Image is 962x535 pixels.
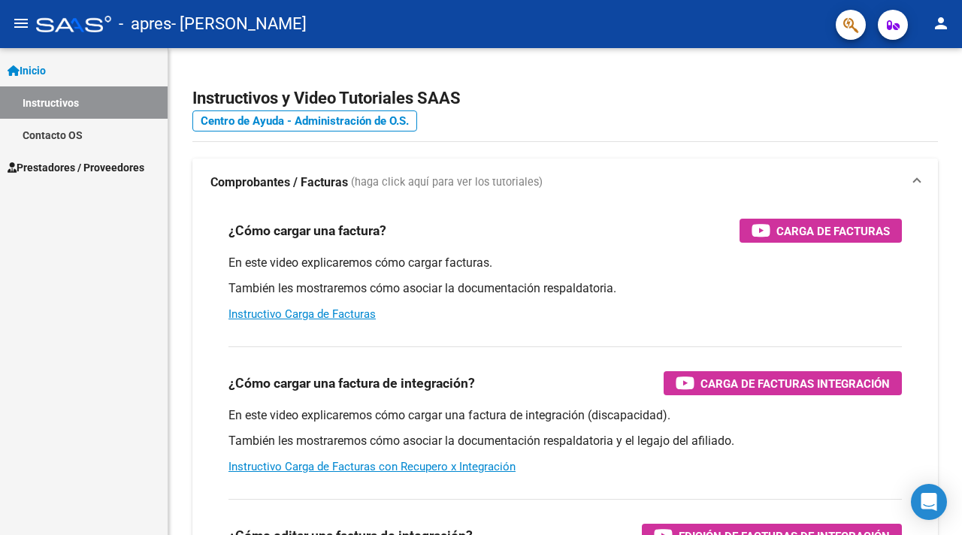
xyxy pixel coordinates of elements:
p: En este video explicaremos cómo cargar una factura de integración (discapacidad). [228,407,902,424]
h2: Instructivos y Video Tutoriales SAAS [192,84,938,113]
p: También les mostraremos cómo asociar la documentación respaldatoria. [228,280,902,297]
span: (haga click aquí para ver los tutoriales) [351,174,543,191]
strong: Comprobantes / Facturas [210,174,348,191]
h3: ¿Cómo cargar una factura? [228,220,386,241]
p: En este video explicaremos cómo cargar facturas. [228,255,902,271]
span: - apres [119,8,171,41]
span: Prestadores / Proveedores [8,159,144,176]
a: Instructivo Carga de Facturas con Recupero x Integración [228,460,516,473]
div: Open Intercom Messenger [911,484,947,520]
a: Centro de Ayuda - Administración de O.S. [192,110,417,131]
span: Carga de Facturas [776,222,890,240]
span: Inicio [8,62,46,79]
span: Carga de Facturas Integración [700,374,890,393]
a: Instructivo Carga de Facturas [228,307,376,321]
button: Carga de Facturas Integración [664,371,902,395]
button: Carga de Facturas [740,219,902,243]
p: También les mostraremos cómo asociar la documentación respaldatoria y el legajo del afiliado. [228,433,902,449]
mat-icon: person [932,14,950,32]
span: - [PERSON_NAME] [171,8,307,41]
h3: ¿Cómo cargar una factura de integración? [228,373,475,394]
mat-expansion-panel-header: Comprobantes / Facturas (haga click aquí para ver los tutoriales) [192,159,938,207]
mat-icon: menu [12,14,30,32]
